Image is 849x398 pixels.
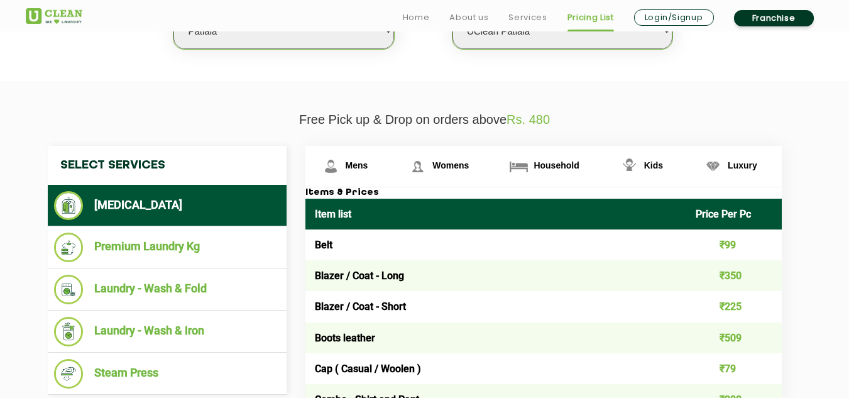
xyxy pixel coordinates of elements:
[26,8,82,24] img: UClean Laundry and Dry Cleaning
[702,155,724,177] img: Luxury
[403,10,430,25] a: Home
[305,323,687,353] td: Boots leather
[449,10,488,25] a: About us
[54,233,84,262] img: Premium Laundry Kg
[728,160,757,170] span: Luxury
[26,113,824,127] p: Free Pick up & Drop on orders above
[407,155,429,177] img: Womens
[686,199,782,229] th: Price Per Pc
[54,275,280,304] li: Laundry - Wash & Fold
[305,199,687,229] th: Item list
[508,10,547,25] a: Services
[686,229,782,260] td: ₹99
[305,260,687,291] td: Blazer / Coat - Long
[305,229,687,260] td: Belt
[644,160,663,170] span: Kids
[686,291,782,322] td: ₹225
[48,146,287,185] h4: Select Services
[734,10,814,26] a: Franchise
[54,191,280,220] li: [MEDICAL_DATA]
[618,155,640,177] img: Kids
[686,323,782,353] td: ₹509
[305,187,782,199] h3: Items & Prices
[305,291,687,322] td: Blazer / Coat - Short
[534,160,579,170] span: Household
[686,353,782,384] td: ₹79
[567,10,614,25] a: Pricing List
[508,155,530,177] img: Household
[305,353,687,384] td: Cap ( Casual / Woolen )
[54,359,84,389] img: Steam Press
[54,317,84,346] img: Laundry - Wash & Iron
[54,233,280,262] li: Premium Laundry Kg
[432,160,469,170] span: Womens
[686,260,782,291] td: ₹350
[634,9,714,26] a: Login/Signup
[54,359,280,389] li: Steam Press
[320,155,342,177] img: Mens
[54,191,84,220] img: Dry Cleaning
[346,160,368,170] span: Mens
[54,275,84,304] img: Laundry - Wash & Fold
[507,113,550,126] span: Rs. 480
[54,317,280,346] li: Laundry - Wash & Iron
